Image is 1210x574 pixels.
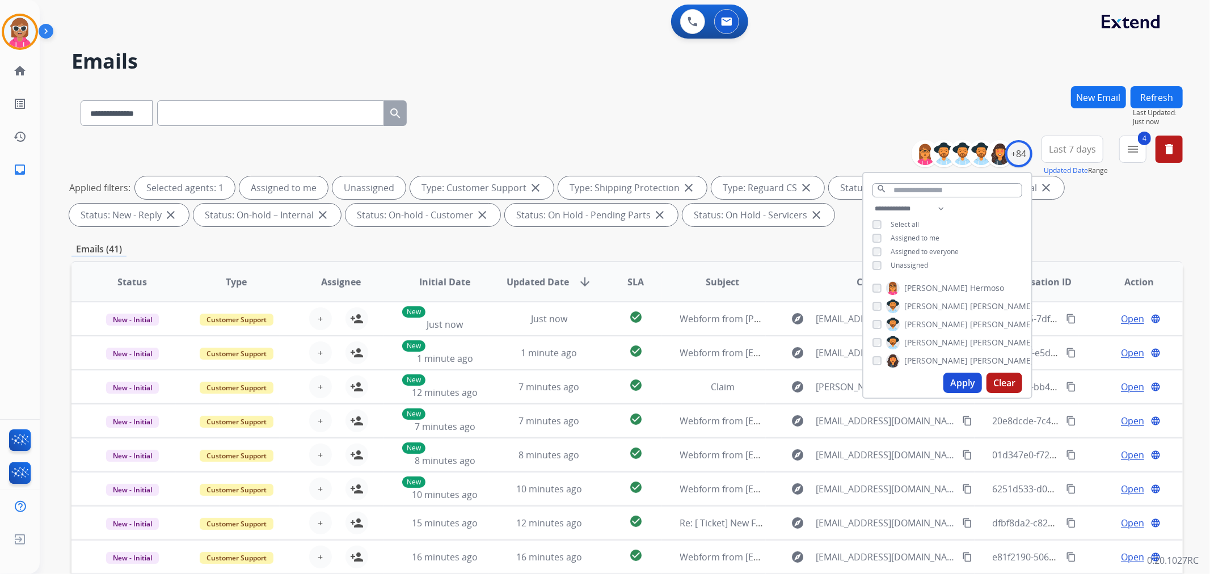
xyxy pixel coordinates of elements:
mat-icon: search [876,184,887,194]
mat-icon: check_circle [629,514,643,528]
mat-icon: explore [791,550,804,564]
span: [EMAIL_ADDRESS][DOMAIN_NAME] [816,346,955,360]
mat-icon: list_alt [13,97,27,111]
span: Claim [711,381,735,393]
span: [EMAIL_ADDRESS][DOMAIN_NAME] [816,414,955,428]
span: [EMAIL_ADDRESS][PERSON_NAME][DOMAIN_NAME] [816,312,955,326]
span: [EMAIL_ADDRESS][DOMAIN_NAME] [816,550,955,564]
span: Open [1121,448,1144,462]
span: [PERSON_NAME] [970,355,1034,366]
span: SLA [627,275,644,289]
span: [EMAIL_ADDRESS][DOMAIN_NAME] [816,482,955,496]
span: + [318,380,323,394]
mat-icon: explore [791,312,804,326]
div: Status: On Hold - Servicers [682,204,834,226]
button: Refresh [1131,86,1183,108]
mat-icon: person_add [350,346,364,360]
span: 7 minutes ago [518,381,579,393]
span: 16 minutes ago [412,551,478,563]
div: Status: On Hold - Pending Parts [505,204,678,226]
mat-icon: history [13,130,27,143]
span: New - Initial [106,382,159,394]
p: 0.20.1027RC [1147,554,1199,567]
span: Open [1121,346,1144,360]
span: 16 minutes ago [516,551,582,563]
div: Status: On-hold – Internal [193,204,341,226]
span: 6251d533-d035-40d5-90c1-11671f5fcc3a [993,483,1163,495]
mat-icon: check_circle [629,548,643,562]
span: 1 minute ago [417,352,473,365]
span: New - Initial [106,518,159,530]
span: Customer Support [200,314,273,326]
span: Customer Support [200,382,273,394]
button: Updated Date [1044,166,1088,175]
div: Type: Shipping Protection [558,176,707,199]
span: Customer Support [200,348,273,360]
mat-icon: menu [1126,142,1140,156]
mat-icon: explore [791,448,804,462]
mat-icon: person_add [350,550,364,564]
span: + [318,414,323,428]
div: Status: Open - All [829,176,940,199]
span: Assigned to me [891,233,939,243]
mat-icon: check_circle [629,310,643,324]
span: Type [226,275,247,289]
span: Just now [427,318,463,331]
span: 01d347e0-f722-45fc-a11b-3fd076c4120b [993,449,1162,461]
div: Type: Reguard CS [711,176,824,199]
span: [PERSON_NAME] [904,319,968,330]
mat-icon: content_copy [962,450,972,460]
mat-icon: person_add [350,482,364,496]
span: 4 [1138,132,1151,145]
mat-icon: explore [791,380,804,394]
mat-icon: explore [791,482,804,496]
span: Customer Support [200,484,273,496]
span: Open [1121,550,1144,564]
span: 8 minutes ago [415,454,475,467]
mat-icon: check_circle [629,378,643,392]
span: Webform from [EMAIL_ADDRESS][DOMAIN_NAME] on [DATE] [680,347,937,359]
span: [PERSON_NAME] [904,282,968,294]
mat-icon: close [810,208,823,222]
img: avatar [4,16,36,48]
span: [EMAIL_ADDRESS][DOMAIN_NAME] [816,516,955,530]
span: New - Initial [106,484,159,496]
mat-icon: language [1150,450,1161,460]
p: New [402,306,425,318]
mat-icon: check_circle [629,480,643,494]
mat-icon: content_copy [1066,416,1076,426]
p: New [402,408,425,420]
span: Open [1121,414,1144,428]
button: Clear [986,373,1022,393]
span: [PERSON_NAME] [904,355,968,366]
span: Open [1121,380,1144,394]
mat-icon: close [529,181,542,195]
mat-icon: language [1150,348,1161,358]
p: Applied filters: [69,181,130,195]
span: Open [1121,516,1144,530]
span: Updated Date [507,275,569,289]
span: Initial Date [419,275,470,289]
mat-icon: person_add [350,448,364,462]
span: New - Initial [106,314,159,326]
span: New - Initial [106,416,159,428]
button: New Email [1071,86,1126,108]
mat-icon: check_circle [629,412,643,426]
mat-icon: home [13,64,27,78]
div: Status: New - Reply [69,204,189,226]
span: Re: [ Ticket] New Furniture Claim - AGR [680,517,844,529]
mat-icon: check_circle [629,344,643,358]
mat-icon: explore [791,414,804,428]
span: 10 minutes ago [516,483,582,495]
span: Subject [706,275,739,289]
span: + [318,312,323,326]
span: 12 minutes ago [412,386,478,399]
mat-icon: content_copy [1066,552,1076,562]
mat-icon: explore [791,346,804,360]
mat-icon: person_add [350,380,364,394]
span: Customer Support [200,416,273,428]
mat-icon: language [1150,484,1161,494]
span: + [318,346,323,360]
span: New - Initial [106,450,159,462]
span: Just now [1133,117,1183,126]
